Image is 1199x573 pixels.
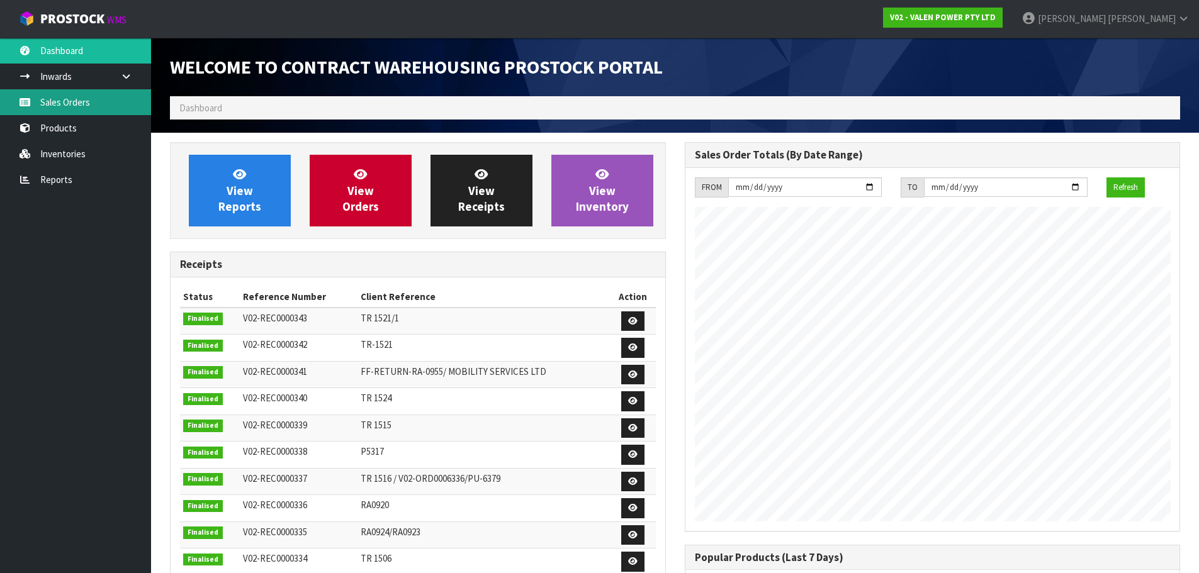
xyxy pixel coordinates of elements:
span: [PERSON_NAME] [1038,13,1106,25]
span: V02-REC0000338 [243,445,307,457]
span: V02-REC0000340 [243,392,307,404]
a: ViewReports [189,155,291,226]
span: TR 1506 [361,552,391,564]
span: View Reports [218,167,261,214]
h3: Receipts [180,259,656,270]
span: V02-REC0000342 [243,338,307,350]
img: cube-alt.png [19,11,35,26]
span: FF-RETURN-RA-0955/ MOBILITY SERVICES LTD [361,365,546,377]
span: ProStock [40,11,104,27]
span: Finalised [183,500,223,513]
span: TR 1521/1 [361,312,399,324]
span: Welcome to Contract Warehousing ProStock Portal [170,55,663,79]
th: Reference Number [240,287,357,307]
span: RA0920 [361,499,389,511]
span: V02-REC0000335 [243,526,307,538]
span: Finalised [183,554,223,566]
span: Finalised [183,526,223,539]
th: Action [610,287,655,307]
span: V02-REC0000336 [243,499,307,511]
span: Finalised [183,313,223,325]
span: View Inventory [576,167,629,214]
span: Finalised [183,366,223,379]
span: Finalised [183,393,223,406]
h3: Popular Products (Last 7 Days) [695,552,1171,564]
span: TR-1521 [361,338,393,350]
strong: V02 - VALEN POWER PTY LTD [890,12,996,23]
span: TR 1516 / V02-ORD0006336/PU-6379 [361,472,500,484]
span: TR 1524 [361,392,391,404]
span: Finalised [183,447,223,459]
span: View Receipts [458,167,505,214]
span: Finalised [183,340,223,352]
span: [PERSON_NAME] [1108,13,1176,25]
span: Dashboard [179,102,222,114]
a: ViewReceipts [431,155,532,226]
h3: Sales Order Totals (By Date Range) [695,149,1171,161]
span: V02-REC0000337 [243,472,307,484]
th: Status [180,287,240,307]
a: ViewInventory [551,155,653,226]
span: Finalised [183,420,223,432]
small: WMS [107,14,127,26]
span: V02-REC0000341 [243,365,307,377]
th: Client Reference [357,287,610,307]
div: FROM [695,177,728,197]
span: RA0924/RA0923 [361,526,420,538]
div: TO [901,177,924,197]
span: Finalised [183,473,223,486]
a: ViewOrders [310,155,412,226]
span: View Orders [342,167,379,214]
span: V02-REC0000334 [243,552,307,564]
span: TR 1515 [361,419,391,431]
span: V02-REC0000339 [243,419,307,431]
span: V02-REC0000343 [243,312,307,324]
button: Refresh [1106,177,1145,197]
span: P5317 [361,445,384,457]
